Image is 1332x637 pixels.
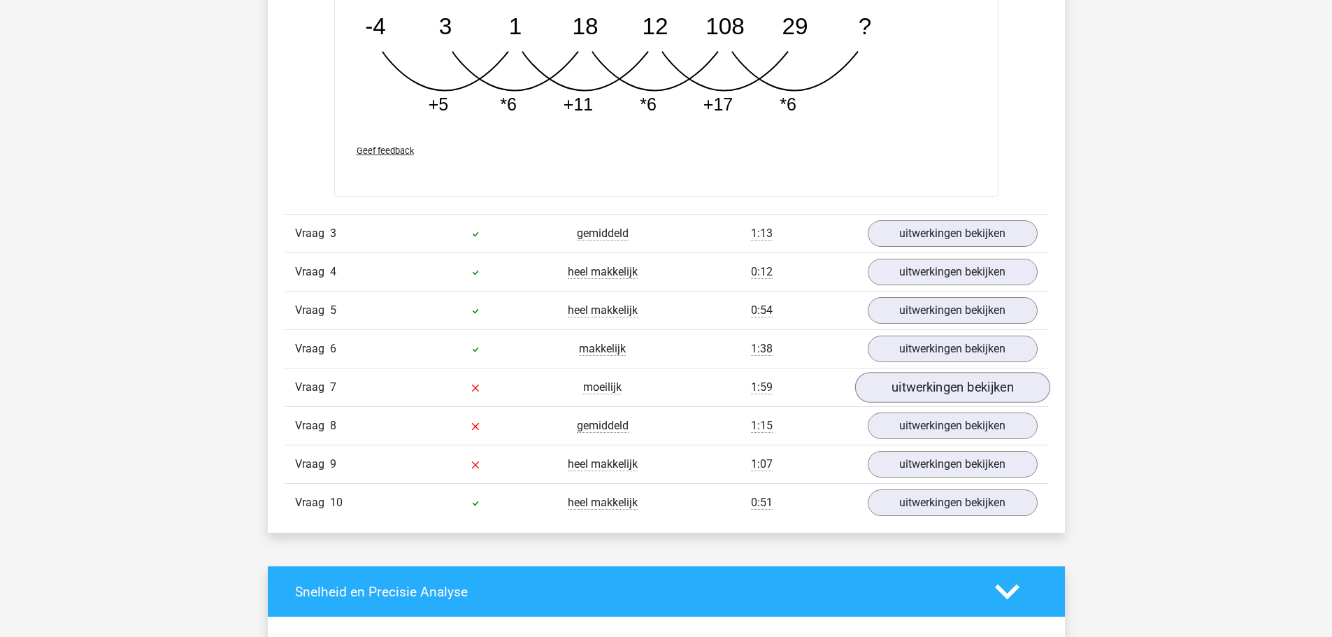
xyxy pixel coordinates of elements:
a: uitwerkingen bekijken [868,336,1038,362]
tspan: 12 [642,13,668,39]
tspan: +11 [563,94,592,114]
span: Vraag [295,494,330,511]
span: 9 [330,457,336,471]
span: 8 [330,419,336,432]
a: uitwerkingen bekijken [868,259,1038,285]
span: 0:51 [751,496,773,510]
tspan: 1 [508,13,522,39]
span: 4 [330,265,336,278]
h4: Snelheid en Precisie Analyse [295,584,974,600]
tspan: +5 [428,94,448,114]
span: heel makkelijk [568,496,638,510]
tspan: 3 [438,13,452,39]
span: Vraag [295,264,330,280]
tspan: 29 [782,13,808,39]
span: Vraag [295,456,330,473]
span: Vraag [295,225,330,242]
span: Vraag [295,341,330,357]
span: 1:07 [751,457,773,471]
span: 5 [330,303,336,317]
span: heel makkelijk [568,457,638,471]
span: moeilijk [583,380,622,394]
a: uitwerkingen bekijken [854,373,1050,403]
span: gemiddeld [577,419,629,433]
span: 1:15 [751,419,773,433]
span: Vraag [295,417,330,434]
a: uitwerkingen bekijken [868,297,1038,324]
span: 0:54 [751,303,773,317]
span: makkelijk [579,342,626,356]
a: uitwerkingen bekijken [868,220,1038,247]
tspan: 18 [572,13,598,39]
a: uitwerkingen bekijken [868,413,1038,439]
a: uitwerkingen bekijken [868,489,1038,516]
tspan: -4 [365,13,386,39]
tspan: 108 [706,13,745,39]
span: 7 [330,380,336,394]
span: Vraag [295,302,330,319]
span: heel makkelijk [568,265,638,279]
span: 1:13 [751,227,773,241]
span: 1:38 [751,342,773,356]
span: heel makkelijk [568,303,638,317]
span: 3 [330,227,336,240]
span: gemiddeld [577,227,629,241]
tspan: ? [858,13,871,39]
span: 6 [330,342,336,355]
span: Geef feedback [357,145,414,156]
span: 0:12 [751,265,773,279]
a: uitwerkingen bekijken [868,451,1038,478]
span: 1:59 [751,380,773,394]
tspan: +17 [703,94,732,114]
span: 10 [330,496,343,509]
span: Vraag [295,379,330,396]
